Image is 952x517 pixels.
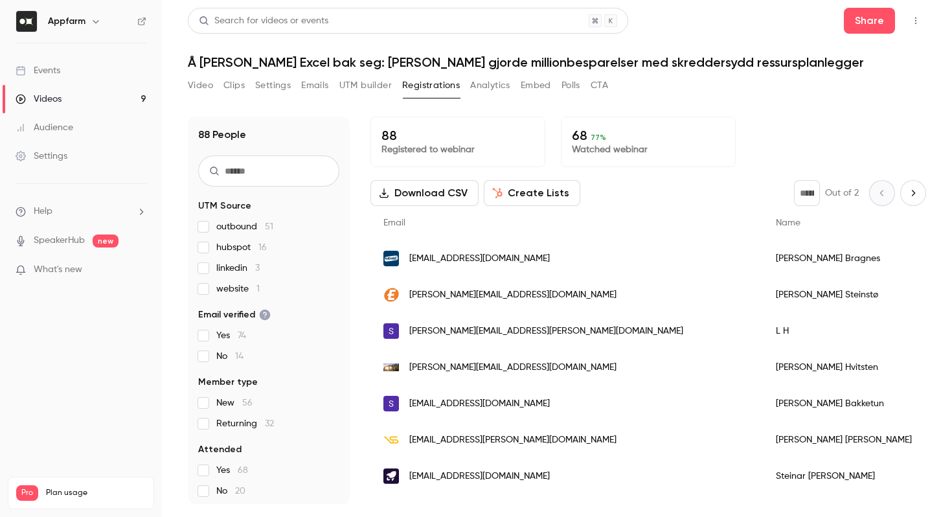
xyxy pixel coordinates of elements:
[46,488,146,498] span: Plan usage
[402,75,460,96] button: Registrations
[844,8,895,34] button: Share
[409,361,617,374] span: [PERSON_NAME][EMAIL_ADDRESS][DOMAIN_NAME]
[199,14,328,28] div: Search for videos or events
[198,443,242,456] span: Attended
[484,180,580,206] button: Create Lists
[16,485,38,501] span: Pro
[339,75,392,96] button: UTM builder
[258,243,267,252] span: 16
[242,398,253,408] span: 56
[34,263,82,277] span: What's new
[370,180,479,206] button: Download CSV
[383,287,399,303] img: entreprenorservice.no
[216,464,248,477] span: Yes
[216,350,244,363] span: No
[216,417,274,430] span: Returning
[521,75,551,96] button: Embed
[93,235,119,247] span: new
[383,396,399,411] img: skanska.no
[198,200,251,213] span: UTM Source
[409,433,617,447] span: [EMAIL_ADDRESS][PERSON_NAME][DOMAIN_NAME]
[238,466,248,475] span: 68
[216,220,273,233] span: outbound
[198,376,258,389] span: Member type
[238,331,246,340] span: 74
[409,288,617,302] span: [PERSON_NAME][EMAIL_ADDRESS][DOMAIN_NAME]
[255,75,291,96] button: Settings
[383,363,399,372] img: md.no
[16,205,146,218] li: help-dropdown-opener
[591,133,606,142] span: 77 %
[48,15,85,28] h6: Appfarm
[561,75,580,96] button: Polls
[900,180,926,206] button: Next page
[265,419,274,428] span: 32
[265,222,273,231] span: 51
[34,234,85,247] a: SpeakerHub
[188,54,926,70] h1: Å [PERSON_NAME] Excel bak seg: [PERSON_NAME] gjorde millionbesparelser med skreddersydd ressurspl...
[16,93,62,106] div: Videos
[255,264,260,273] span: 3
[16,64,60,77] div: Events
[383,432,399,448] img: vassbakk.no
[905,10,926,31] button: Top Bar Actions
[216,282,260,295] span: website
[409,252,550,266] span: [EMAIL_ADDRESS][DOMAIN_NAME]
[409,325,683,338] span: [PERSON_NAME][EMAIL_ADDRESS][PERSON_NAME][DOMAIN_NAME]
[383,251,399,266] img: akh.no
[470,75,510,96] button: Analytics
[383,323,399,339] img: skanska.no
[198,127,246,143] h1: 88 People
[216,396,253,409] span: New
[235,352,244,361] span: 14
[409,397,550,411] span: [EMAIL_ADDRESS][DOMAIN_NAME]
[131,264,146,276] iframe: Noticeable Trigger
[572,128,725,143] p: 68
[216,485,245,498] span: No
[591,75,608,96] button: CTA
[383,218,405,227] span: Email
[235,487,245,496] span: 20
[256,284,260,293] span: 1
[198,308,271,321] span: Email verified
[572,143,725,156] p: Watched webinar
[16,150,67,163] div: Settings
[216,262,260,275] span: linkedin
[383,468,399,484] img: appfarm.io
[16,121,73,134] div: Audience
[216,241,267,254] span: hubspot
[301,75,328,96] button: Emails
[776,218,800,227] span: Name
[409,470,550,483] span: [EMAIL_ADDRESS][DOMAIN_NAME]
[216,329,246,342] span: Yes
[223,75,245,96] button: Clips
[188,75,213,96] button: Video
[381,128,534,143] p: 88
[381,143,534,156] p: Registered to webinar
[34,205,52,218] span: Help
[825,187,859,200] p: Out of 2
[16,11,37,32] img: Appfarm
